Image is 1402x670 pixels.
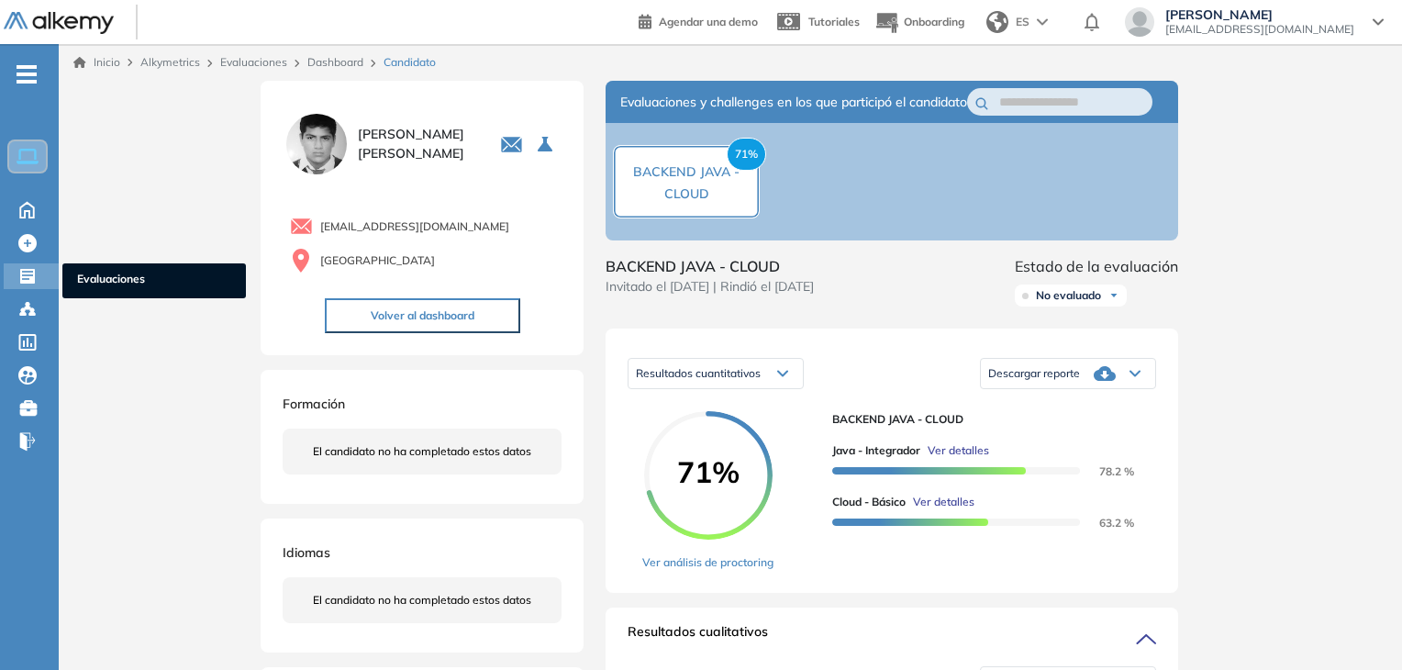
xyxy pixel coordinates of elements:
span: Candidato [384,54,436,71]
span: Resultados cualitativos [628,622,768,652]
span: Onboarding [904,15,964,28]
span: Agendar una demo [659,15,758,28]
span: 71% [644,457,773,486]
span: BACKEND JAVA - CLOUD [606,255,814,277]
span: 63.2 % [1077,516,1134,530]
span: [PERSON_NAME] [PERSON_NAME] [358,125,478,163]
a: Ver análisis de proctoring [642,554,773,571]
img: Logo [4,12,114,35]
button: Volver al dashboard [325,298,520,333]
span: BACKEND JAVA - CLOUD [832,411,1141,428]
span: [GEOGRAPHIC_DATA] [320,252,435,269]
img: world [986,11,1008,33]
span: Alkymetrics [140,55,200,69]
a: Inicio [73,54,120,71]
span: 71% [727,138,766,171]
span: [EMAIL_ADDRESS][DOMAIN_NAME] [1165,22,1354,37]
button: Ver detalles [906,494,974,510]
span: El candidato no ha completado estos datos [313,443,531,460]
button: Onboarding [874,3,964,42]
span: [EMAIL_ADDRESS][DOMAIN_NAME] [320,218,509,235]
span: El candidato no ha completado estos datos [313,592,531,609]
span: BACKEND JAVA - CLOUD [633,163,740,202]
span: Invitado el [DATE] | Rindió el [DATE] [606,277,814,296]
a: Agendar una demo [639,9,758,31]
span: Evaluaciones y challenges en los que participó el candidato [620,93,967,112]
span: Formación [283,396,345,412]
a: Dashboard [307,55,363,69]
button: Ver detalles [920,442,989,459]
span: Idiomas [283,544,330,561]
img: Ícono de flecha [1108,290,1119,301]
span: Descargar reporte [988,366,1080,381]
span: Resultados cuantitativos [636,366,761,380]
img: arrow [1037,18,1048,26]
span: Ver detalles [913,494,974,510]
span: No evaluado [1036,288,1101,303]
span: [PERSON_NAME] [1165,7,1354,22]
span: Cloud - Básico [832,494,906,510]
span: Evaluaciones [77,271,231,291]
span: Tutoriales [808,15,860,28]
span: Java - Integrador [832,442,920,459]
a: Evaluaciones [220,55,287,69]
img: PROFILE_MENU_LOGO_USER [283,110,350,178]
span: 78.2 % [1077,464,1134,478]
i: - [17,73,37,76]
span: Ver detalles [928,442,989,459]
span: Estado de la evaluación [1015,255,1178,277]
span: ES [1016,14,1029,30]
